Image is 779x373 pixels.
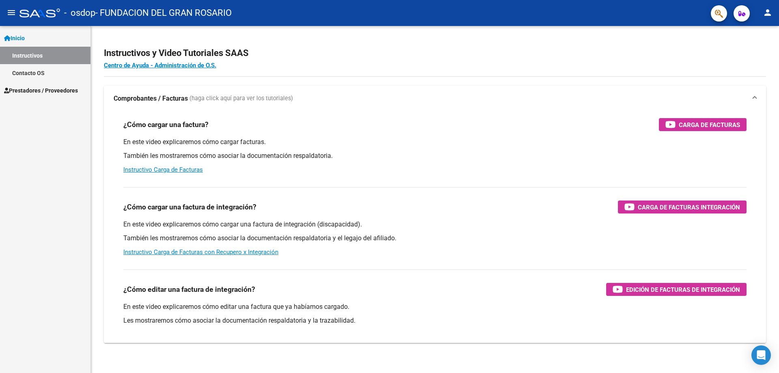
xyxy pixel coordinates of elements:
a: Centro de Ayuda - Administración de O.S. [104,62,216,69]
span: Carga de Facturas [679,120,740,130]
p: En este video explicaremos cómo editar una factura que ya habíamos cargado. [123,302,747,311]
strong: Comprobantes / Facturas [114,94,188,103]
button: Carga de Facturas [659,118,747,131]
h3: ¿Cómo editar una factura de integración? [123,284,255,295]
p: También les mostraremos cómo asociar la documentación respaldatoria y el legajo del afiliado. [123,234,747,243]
button: Carga de Facturas Integración [618,201,747,213]
div: Comprobantes / Facturas (haga click aquí para ver los tutoriales) [104,112,766,343]
p: También les mostraremos cómo asociar la documentación respaldatoria. [123,151,747,160]
h3: ¿Cómo cargar una factura de integración? [123,201,256,213]
span: - FUNDACION DEL GRAN ROSARIO [95,4,232,22]
mat-icon: menu [6,8,16,17]
span: (haga click aquí para ver los tutoriales) [189,94,293,103]
span: - osdop [64,4,95,22]
mat-expansion-panel-header: Comprobantes / Facturas (haga click aquí para ver los tutoriales) [104,86,766,112]
div: Open Intercom Messenger [751,345,771,365]
a: Instructivo Carga de Facturas con Recupero x Integración [123,248,278,256]
span: Carga de Facturas Integración [638,202,740,212]
span: Prestadores / Proveedores [4,86,78,95]
h2: Instructivos y Video Tutoriales SAAS [104,45,766,61]
span: Edición de Facturas de integración [626,285,740,295]
h3: ¿Cómo cargar una factura? [123,119,209,130]
p: En este video explicaremos cómo cargar facturas. [123,138,747,147]
p: Les mostraremos cómo asociar la documentación respaldatoria y la trazabilidad. [123,316,747,325]
a: Instructivo Carga de Facturas [123,166,203,173]
p: En este video explicaremos cómo cargar una factura de integración (discapacidad). [123,220,747,229]
button: Edición de Facturas de integración [606,283,747,296]
mat-icon: person [763,8,773,17]
span: Inicio [4,34,25,43]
